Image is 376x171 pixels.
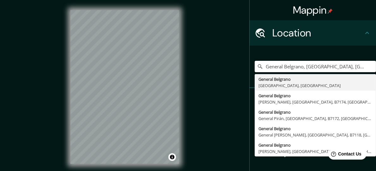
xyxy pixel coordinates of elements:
div: General Belgrano [258,109,372,115]
div: General [PERSON_NAME], [GEOGRAPHIC_DATA], B7118, [GEOGRAPHIC_DATA] [258,132,372,138]
div: Style [250,113,376,139]
div: General Belgrano [258,92,372,99]
div: General Belgrano [258,142,372,148]
div: General Pirán, [GEOGRAPHIC_DATA], B7172, [GEOGRAPHIC_DATA] [258,115,372,122]
input: Pick your city or area [255,61,376,72]
h4: Mappin [293,4,333,16]
h4: Location [272,27,363,39]
div: [PERSON_NAME], [GEOGRAPHIC_DATA], B7174, [GEOGRAPHIC_DATA] [258,99,372,105]
canvas: Map [70,10,179,164]
div: General Belgrano [258,125,372,132]
img: pin-icon.png [328,9,333,14]
div: [GEOGRAPHIC_DATA], [GEOGRAPHIC_DATA] [258,82,372,89]
h4: Layout [272,145,363,158]
div: Layout [250,139,376,164]
div: Location [250,20,376,46]
div: Pins [250,88,376,113]
iframe: Help widget launcher [320,146,369,164]
div: [PERSON_NAME], [GEOGRAPHIC_DATA], 1888, [GEOGRAPHIC_DATA] [258,148,372,155]
div: General Belgrano [258,76,372,82]
button: Toggle attribution [168,153,176,161]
